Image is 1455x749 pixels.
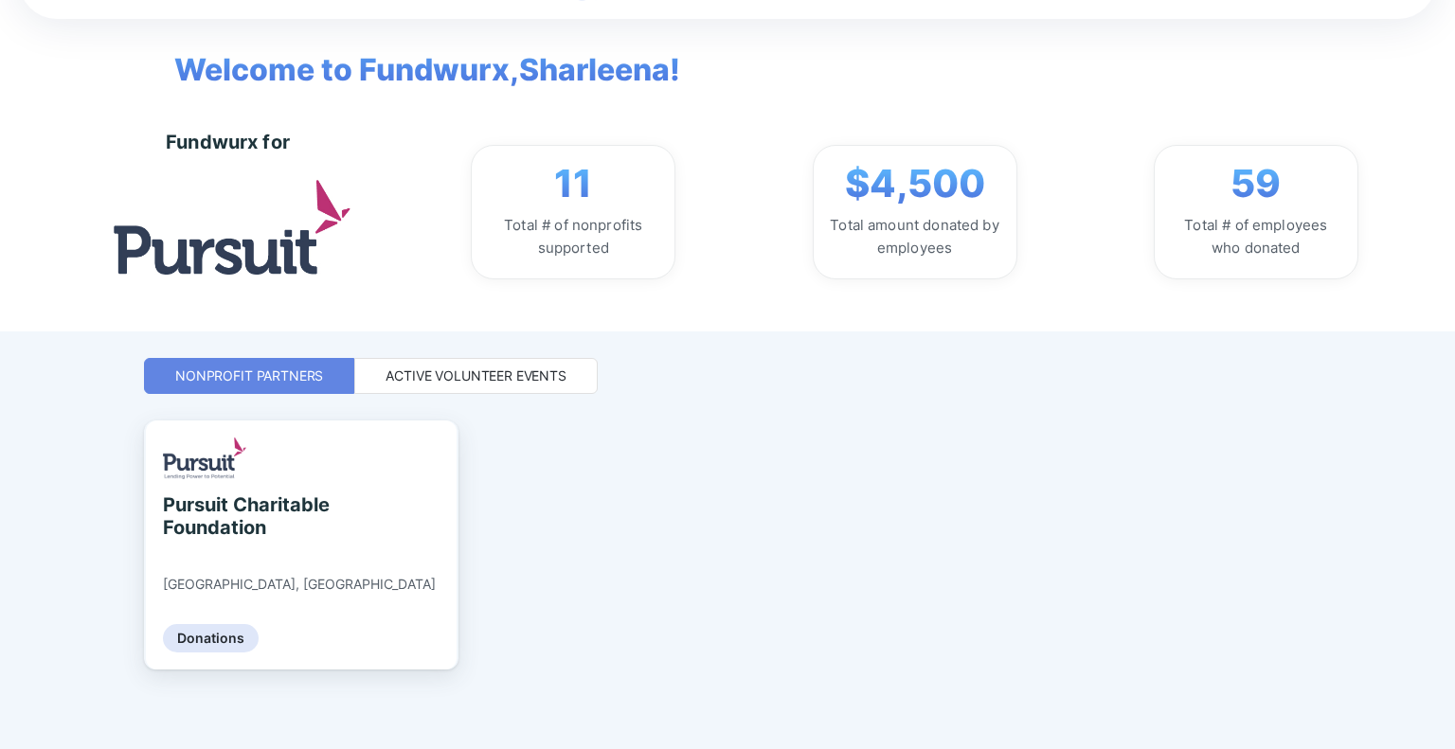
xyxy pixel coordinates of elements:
div: Fundwurx for [166,131,290,153]
div: Total amount donated by employees [829,214,1001,259]
div: Total # of employees who donated [1170,214,1342,259]
span: 11 [554,161,592,206]
span: $4,500 [845,161,985,206]
div: Pursuit Charitable Foundation [163,493,336,539]
div: Nonprofit Partners [175,366,323,385]
span: Welcome to Fundwurx, Sharleena ! [146,19,680,93]
div: [GEOGRAPHIC_DATA], [GEOGRAPHIC_DATA] [163,576,436,593]
div: Active Volunteer Events [386,366,566,385]
div: Total # of nonprofits supported [487,214,659,259]
img: logo.jpg [114,180,350,274]
span: 59 [1230,161,1281,206]
div: Donations [163,624,259,652]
